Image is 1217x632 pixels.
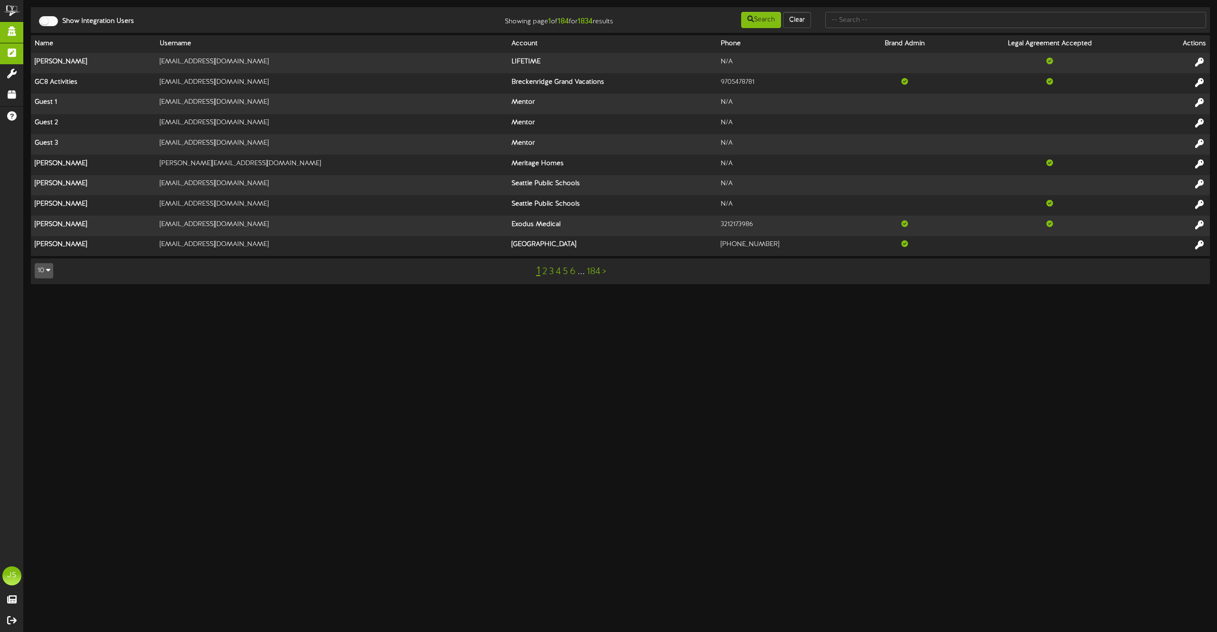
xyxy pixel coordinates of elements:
[31,216,156,236] th: [PERSON_NAME]
[156,114,508,135] td: [EMAIL_ADDRESS][DOMAIN_NAME]
[508,114,717,135] th: Mentor
[602,267,606,277] a: >
[35,263,53,278] button: 10
[825,12,1206,28] input: -- Search --
[717,53,855,73] td: N/A
[55,17,134,26] label: Show Integration Users
[717,236,855,256] td: [PHONE_NUMBER]
[31,155,156,175] th: [PERSON_NAME]
[423,11,620,27] div: Showing page of for results
[508,35,717,53] th: Account
[508,175,717,196] th: Seattle Public Schools
[563,267,568,277] a: 5
[783,12,811,28] button: Clear
[31,134,156,155] th: Guest 3
[31,53,156,73] th: [PERSON_NAME]
[31,114,156,135] th: Guest 2
[156,73,508,94] td: [EMAIL_ADDRESS][DOMAIN_NAME]
[717,73,855,94] td: 9705478781
[578,267,585,277] a: ...
[156,216,508,236] td: [EMAIL_ADDRESS][DOMAIN_NAME]
[508,134,717,155] th: Mentor
[954,35,1146,53] th: Legal Agreement Accepted
[156,35,508,53] th: Username
[31,35,156,53] th: Name
[508,155,717,175] th: Meritage Homes
[855,35,954,53] th: Brand Admin
[508,216,717,236] th: Exodus Medical
[548,17,551,26] strong: 1
[156,155,508,175] td: [PERSON_NAME][EMAIL_ADDRESS][DOMAIN_NAME]
[717,35,855,53] th: Phone
[31,94,156,114] th: Guest 1
[717,94,855,114] td: N/A
[156,94,508,114] td: [EMAIL_ADDRESS][DOMAIN_NAME]
[156,236,508,256] td: [EMAIL_ADDRESS][DOMAIN_NAME]
[156,53,508,73] td: [EMAIL_ADDRESS][DOMAIN_NAME]
[717,216,855,236] td: 3212173986
[156,175,508,196] td: [EMAIL_ADDRESS][DOMAIN_NAME]
[556,267,561,277] a: 4
[156,195,508,216] td: [EMAIL_ADDRESS][DOMAIN_NAME]
[31,73,156,94] th: GC8 Activities
[558,17,569,26] strong: 184
[508,53,717,73] th: LIFETIME
[2,566,21,585] div: JS
[717,114,855,135] td: N/A
[717,195,855,216] td: N/A
[542,267,547,277] a: 2
[156,134,508,155] td: [EMAIL_ADDRESS][DOMAIN_NAME]
[578,17,593,26] strong: 1834
[536,265,541,277] a: 1
[717,175,855,196] td: N/A
[508,195,717,216] th: Seattle Public Schools
[508,73,717,94] th: Breckenridge Grand Vacations
[549,267,554,277] a: 3
[717,155,855,175] td: N/A
[741,12,781,28] button: Search
[570,267,576,277] a: 6
[508,236,717,256] th: [GEOGRAPHIC_DATA]
[717,134,855,155] td: N/A
[1145,35,1210,53] th: Actions
[508,94,717,114] th: Mentor
[31,195,156,216] th: [PERSON_NAME]
[31,175,156,196] th: [PERSON_NAME]
[587,267,600,277] a: 184
[31,236,156,256] th: [PERSON_NAME]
